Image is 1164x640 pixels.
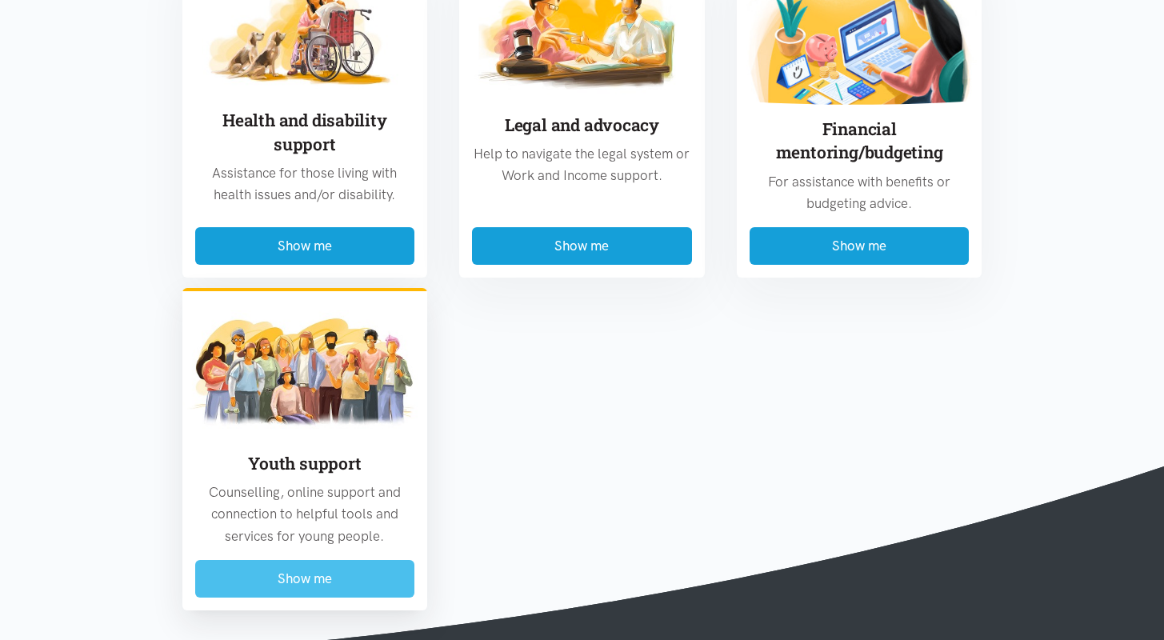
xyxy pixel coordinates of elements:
h3: Legal and advocacy [472,114,692,137]
button: Show me [195,227,415,265]
p: For assistance with benefits or budgeting advice. [750,171,970,214]
h3: Financial mentoring/budgeting [750,118,970,165]
button: Show me [750,227,970,265]
button: Show me [472,227,692,265]
p: Help to navigate the legal system or Work and Income support. [472,143,692,186]
h3: Youth support [195,452,415,475]
p: Assistance for those living with health issues and/or disability. [195,162,415,206]
h3: Health and disability support [195,109,415,156]
button: Show me [195,560,415,598]
p: Counselling, online support and connection to helpful tools and services for young people. [195,482,415,547]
